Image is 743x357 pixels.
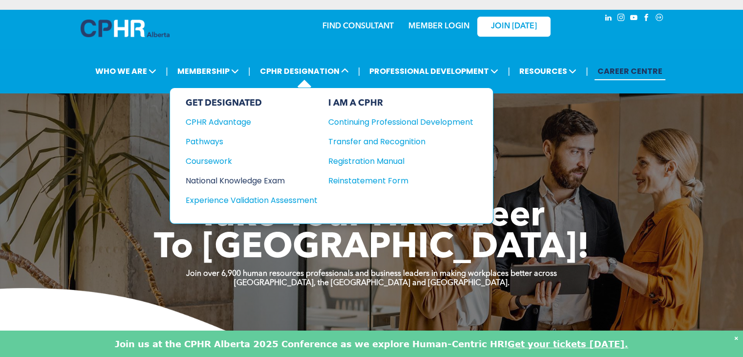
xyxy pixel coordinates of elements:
[92,62,159,80] span: WHO WE ARE
[328,135,459,148] div: Transfer and Recognition
[328,135,473,148] a: Transfer and Recognition
[654,12,665,25] a: Social network
[328,175,473,187] a: Reinstatement Form
[186,155,304,167] div: Coursework
[322,22,394,30] a: FIND CONSULTANT
[328,155,473,167] a: Registration Manual
[81,20,170,37] img: A blue and white logo for cp alberta
[491,22,537,31] span: JOIN [DATE]
[186,175,318,187] a: National Knowledge Exam
[586,61,588,81] li: |
[115,338,508,349] font: Join us at the CPHR Alberta 2025 Conference as we explore Human-Centric HR!
[328,98,473,109] div: I AM A CPHR
[186,194,304,206] div: Experience Validation Assessment
[248,61,251,81] li: |
[477,17,551,37] a: JOIN [DATE]
[186,135,318,148] a: Pathways
[166,61,168,81] li: |
[408,22,469,30] a: MEMBER LOGIN
[328,116,473,128] a: Continuing Professional Development
[508,61,510,81] li: |
[234,279,509,287] strong: [GEOGRAPHIC_DATA], the [GEOGRAPHIC_DATA] and [GEOGRAPHIC_DATA].
[366,62,501,80] span: PROFESSIONAL DEVELOPMENT
[186,194,318,206] a: Experience Validation Assessment
[186,175,304,187] div: National Knowledge Exam
[616,12,627,25] a: instagram
[328,155,459,167] div: Registration Manual
[186,270,557,278] strong: Join over 6,900 human resources professionals and business leaders in making workplaces better ac...
[641,12,652,25] a: facebook
[328,175,459,187] div: Reinstatement Form
[603,12,614,25] a: linkedin
[358,61,361,81] li: |
[734,333,738,343] div: Dismiss notification
[154,231,590,266] span: To [GEOGRAPHIC_DATA]!
[508,338,628,349] a: Get your tickets [DATE].
[186,135,304,148] div: Pathways
[186,155,318,167] a: Coursework
[328,116,459,128] div: Continuing Professional Development
[516,62,579,80] span: RESOURCES
[186,116,318,128] a: CPHR Advantage
[629,12,639,25] a: youtube
[186,116,304,128] div: CPHR Advantage
[594,62,665,80] a: CAREER CENTRE
[186,98,318,109] div: GET DESIGNATED
[257,62,352,80] span: CPHR DESIGNATION
[174,62,242,80] span: MEMBERSHIP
